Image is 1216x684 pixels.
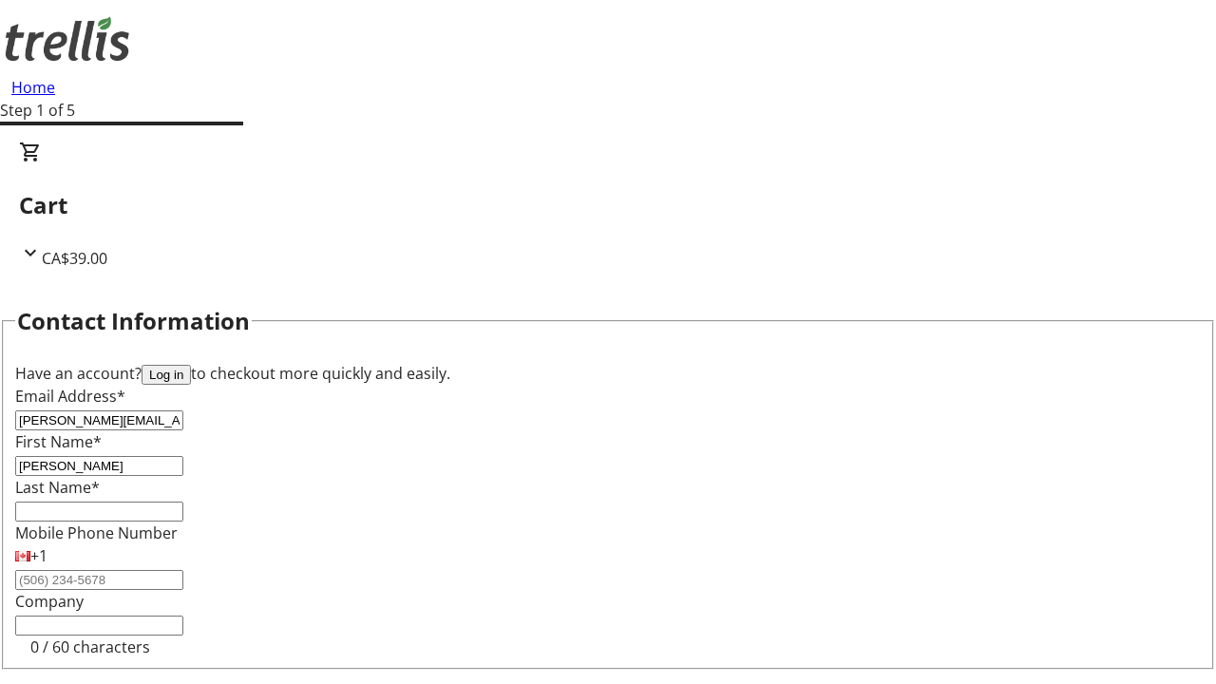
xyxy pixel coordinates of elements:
h2: Cart [19,188,1197,222]
button: Log in [142,365,191,385]
input: (506) 234-5678 [15,570,183,590]
div: CartCA$39.00 [19,141,1197,270]
h2: Contact Information [17,304,250,338]
label: Company [15,591,84,612]
tr-character-limit: 0 / 60 characters [30,636,150,657]
label: First Name* [15,431,102,452]
div: Have an account? to checkout more quickly and easily. [15,362,1201,385]
span: CA$39.00 [42,248,107,269]
label: Email Address* [15,386,125,407]
label: Mobile Phone Number [15,522,178,543]
label: Last Name* [15,477,100,498]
